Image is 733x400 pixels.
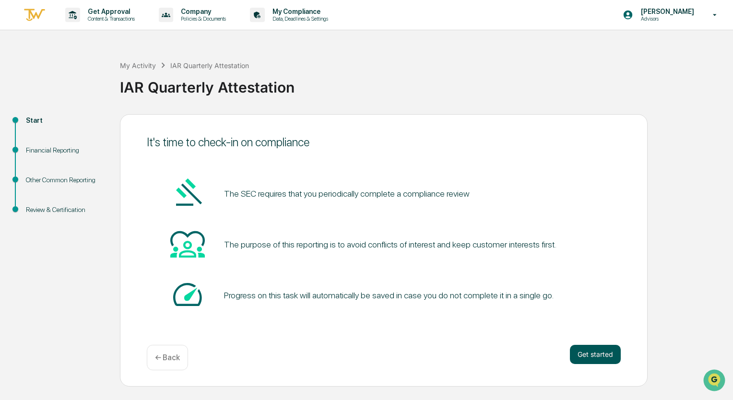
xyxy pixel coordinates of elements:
p: How can we help? [10,20,175,35]
p: Content & Transactions [80,15,140,22]
div: We're available if you need us! [33,83,121,91]
a: 🗄️Attestations [66,117,123,134]
div: 🖐️ [10,122,17,129]
img: logo [23,7,46,23]
div: My Activity [120,61,156,70]
p: Advisors [633,15,699,22]
div: 🗄️ [70,122,77,129]
div: Progress on this task will automatically be saved in case you do not complete it in a single go. [224,290,554,300]
div: 🔎 [10,140,17,148]
div: Financial Reporting [26,145,105,155]
p: My Compliance [265,8,333,15]
span: Data Lookup [19,139,60,149]
button: Get started [570,345,621,364]
pre: The SEC requires that you periodically complete a compliance review [224,187,470,200]
button: Start new chat [163,76,175,88]
span: Pylon [95,163,116,170]
div: Start [26,116,105,126]
a: Powered byPylon [68,162,116,170]
div: IAR Quarterly Attestation [170,61,249,70]
span: Preclearance [19,121,62,130]
p: Policies & Documents [173,15,231,22]
div: Start new chat [33,73,157,83]
p: Data, Deadlines & Settings [265,15,333,22]
div: It's time to check-in on compliance [147,135,621,149]
img: Gavel [170,176,205,210]
a: 🔎Data Lookup [6,135,64,153]
img: Heart [170,226,205,261]
p: Company [173,8,231,15]
p: Get Approval [80,8,140,15]
div: Review & Certification [26,205,105,215]
a: 🖐️Preclearance [6,117,66,134]
img: Speed-dial [170,277,205,312]
img: 1746055101610-c473b297-6a78-478c-a979-82029cc54cd1 [10,73,27,91]
p: ← Back [155,353,180,362]
div: The purpose of this reporting is to avoid conflicts of interest and keep customer interests first. [224,239,556,249]
p: [PERSON_NAME] [633,8,699,15]
div: Other Common Reporting [26,175,105,185]
div: IAR Quarterly Attestation [120,71,728,96]
span: Attestations [79,121,119,130]
iframe: Open customer support [702,368,728,394]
